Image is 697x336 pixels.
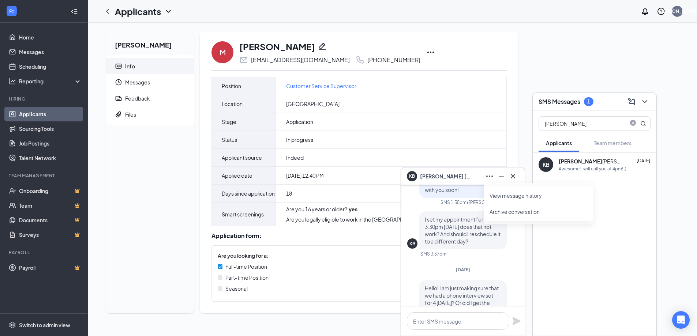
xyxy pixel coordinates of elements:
svg: Notifications [641,7,649,16]
a: Scheduling [19,59,82,74]
div: Application form: [211,232,507,239]
a: OnboardingCrown [19,184,82,198]
span: • [PERSON_NAME] [466,199,505,205]
span: [GEOGRAPHIC_DATA] [286,100,340,107]
span: Smart screenings [222,210,264,219]
div: SMS 1:55pm [441,199,466,205]
svg: Report [115,95,122,102]
div: [PHONE_NUMBER] [367,56,420,64]
button: ComposeMessage [626,96,637,107]
span: Full-time Position [225,263,267,271]
a: Sourcing Tools [19,121,82,136]
div: KB [409,241,415,247]
div: Hiring [9,96,80,102]
span: [DATE] 12:40 PM [286,172,324,179]
div: KB [543,161,550,168]
div: 1 [587,98,590,105]
span: [DATE] [637,158,650,163]
a: PaperclipFiles [106,106,194,122]
input: Search applicant [539,117,626,131]
span: Seasonal [225,284,248,292]
svg: Pencil [318,42,327,51]
b: [PERSON_NAME] [559,158,602,165]
span: Are you looking for a: [218,252,269,260]
h3: SMS Messages [539,98,580,106]
svg: ChevronDown [164,7,173,16]
svg: Settings [9,321,16,329]
div: Team Management [9,173,80,179]
div: [PERSON_NAME] [659,8,696,14]
svg: Collapse [71,8,78,15]
a: Job Postings [19,136,82,151]
div: Are you 16 years or older? : [286,205,487,213]
span: Stage [222,117,236,126]
span: Status [222,135,237,144]
svg: MagnifyingGlass [640,121,646,127]
svg: Clock [115,79,122,86]
span: 18 [286,190,292,197]
div: Files [125,111,136,118]
span: Part-time Position [225,273,269,282]
div: Feedback [125,95,150,102]
span: Team members [594,140,632,146]
div: Open Intercom Messenger [672,311,690,329]
button: ChevronDown [639,96,651,107]
svg: ComposeMessage [627,97,636,106]
svg: ContactCard [115,63,122,70]
div: Info [125,63,135,70]
svg: Plane [512,317,521,325]
a: Home [19,30,82,45]
h2: [PERSON_NAME] [106,31,194,55]
span: Days since application [222,189,275,198]
a: Customer Service Supervisor [286,82,356,90]
a: PayrollCrown [19,260,82,275]
span: Applicant source [222,153,262,162]
a: ContactCardInfo [106,58,194,74]
svg: WorkstreamLogo [8,7,15,15]
svg: Ellipses [426,48,435,57]
svg: Phone [356,56,364,64]
div: [PERSON_NAME] [559,158,625,165]
span: Hello! I am just making sure that we had a phone interview set for 4 [DATE]? Or did I get the dat... [425,285,499,321]
svg: Paperclip [115,111,122,118]
span: In progress [286,136,313,143]
div: Switch to admin view [19,321,70,329]
a: ClockMessages [106,74,194,90]
a: DocumentsCrown [19,213,82,227]
span: Location [222,99,243,108]
a: ReportFeedback [106,90,194,106]
div: Payroll [9,249,80,256]
div: Are you legally eligible to work in the [GEOGRAPHIC_DATA] without sponsorship? : [286,216,487,223]
span: close-circle [629,120,637,126]
strong: yes [349,206,357,212]
button: Ellipses [484,170,495,182]
a: TeamCrown [19,198,82,213]
a: Talent Network [19,151,82,165]
span: Position [222,82,241,90]
div: [EMAIL_ADDRESS][DOMAIN_NAME] [251,56,350,64]
svg: Analysis [9,78,16,85]
svg: Ellipses [485,172,494,181]
span: I set my appointment for 3:30pm [DATE] does that not work? And should I reschedule it to a differ... [425,216,501,245]
button: Minimize [495,170,507,182]
a: SurveysCrown [19,227,82,242]
h1: [PERSON_NAME] [239,40,315,53]
span: Application [286,118,313,125]
span: [PERSON_NAME] [PERSON_NAME] [420,172,471,180]
div: SMS 3:37pm [420,251,446,257]
button: Archive conversation [490,208,540,215]
svg: Email [239,56,248,64]
span: close-circle [629,120,637,127]
svg: Minimize [497,172,506,181]
button: Cross [507,170,519,182]
svg: ChevronDown [640,97,649,106]
div: Reporting [19,78,82,85]
svg: Cross [509,172,517,181]
span: Messages [125,74,188,90]
svg: ChevronLeft [103,7,112,16]
div: M [220,47,226,57]
div: Awesome! I will call you at 4pm! :) [559,166,626,172]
